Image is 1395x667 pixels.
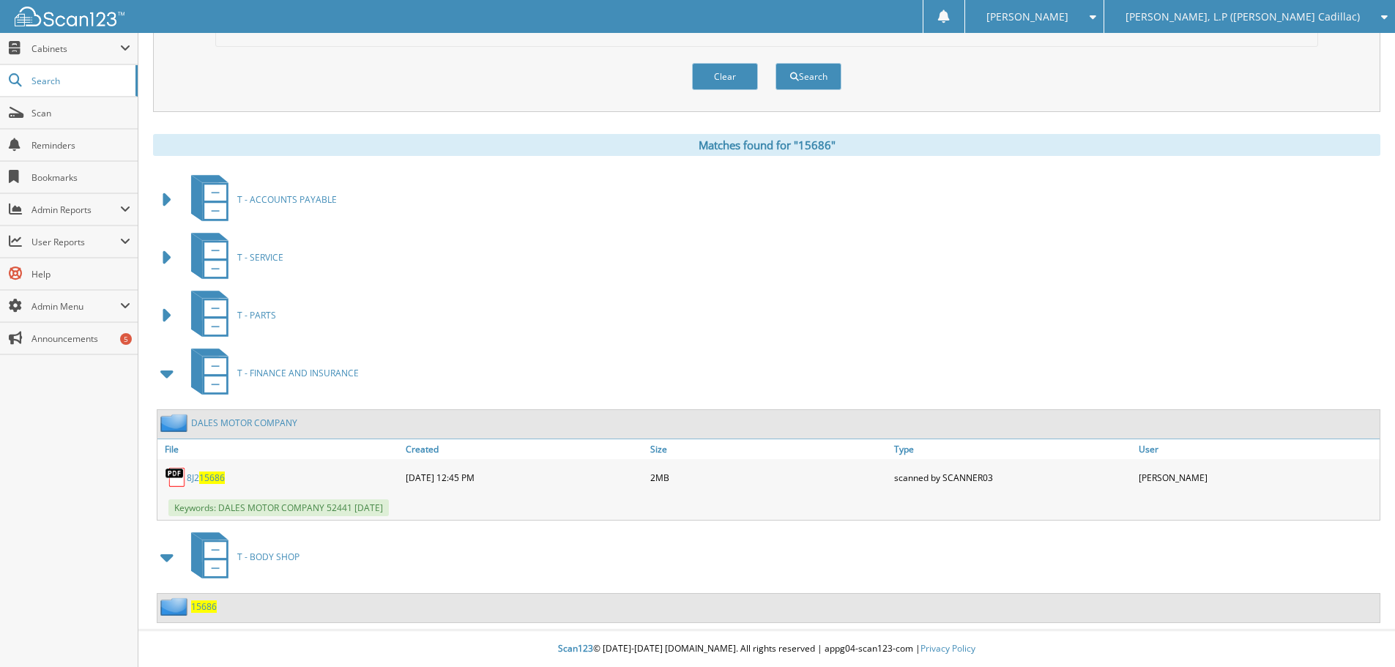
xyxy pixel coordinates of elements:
span: T - BODY SHOP [237,551,300,563]
a: T - SERVICE [182,228,283,286]
button: Search [775,63,841,90]
a: DALES MOTOR COMPANY [191,417,297,429]
span: Search [31,75,128,87]
span: Scan123 [558,642,593,655]
a: T - ACCOUNTS PAYABLE [182,171,337,228]
span: User Reports [31,236,120,248]
span: Help [31,268,130,280]
a: T - PARTS [182,286,276,344]
div: 2MB [647,463,891,492]
iframe: Chat Widget [1322,597,1395,667]
span: T - ACCOUNTS PAYABLE [237,193,337,206]
div: [PERSON_NAME] [1135,463,1380,492]
span: [PERSON_NAME] [986,12,1068,21]
a: Created [402,439,647,459]
a: Size [647,439,891,459]
button: Clear [692,63,758,90]
div: [DATE] 12:45 PM [402,463,647,492]
img: folder2.png [160,597,191,616]
img: scan123-logo-white.svg [15,7,124,26]
div: © [DATE]-[DATE] [DOMAIN_NAME]. All rights reserved | appg04-scan123-com | [138,631,1395,667]
span: Cabinets [31,42,120,55]
img: PDF.png [165,466,187,488]
span: Bookmarks [31,171,130,184]
span: T - SERVICE [237,251,283,264]
div: 5 [120,333,132,345]
a: User [1135,439,1380,459]
span: Admin Reports [31,204,120,216]
div: Matches found for "15686" [153,134,1380,156]
span: Reminders [31,139,130,152]
span: [PERSON_NAME], L.P ([PERSON_NAME] Cadillac) [1126,12,1360,21]
a: 15686 [191,600,217,613]
span: Admin Menu [31,300,120,313]
a: File [157,439,402,459]
a: 8J215686 [187,472,225,484]
a: Privacy Policy [920,642,975,655]
span: T - PARTS [237,309,276,321]
div: scanned by SCANNER03 [890,463,1135,492]
img: folder2.png [160,414,191,432]
span: Keywords: DALES MOTOR COMPANY 52441 [DATE] [168,499,389,516]
a: T - FINANCE AND INSURANCE [182,344,359,402]
span: T - FINANCE AND INSURANCE [237,367,359,379]
a: T - BODY SHOP [182,528,300,586]
span: Scan [31,107,130,119]
a: Type [890,439,1135,459]
span: 15686 [199,472,225,484]
span: Announcements [31,332,130,345]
